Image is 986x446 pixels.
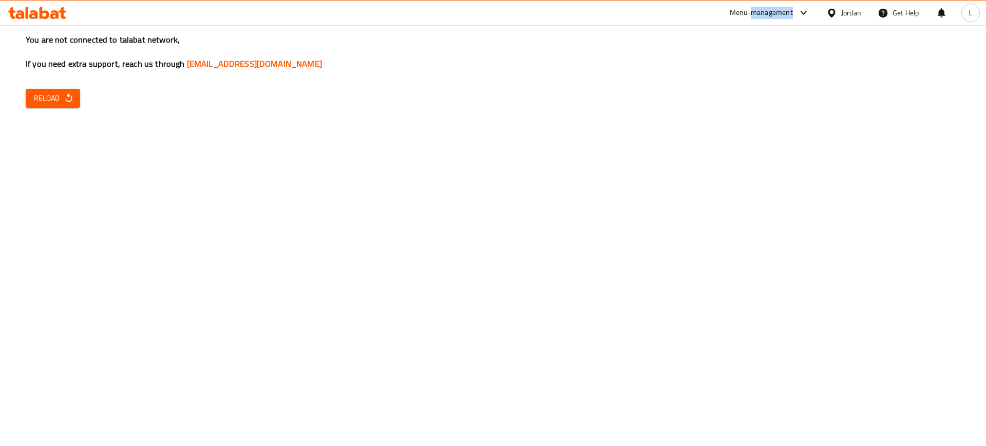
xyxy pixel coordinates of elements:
span: Reload [34,92,72,105]
div: Jordan [841,7,861,18]
h3: You are not connected to talabat network, If you need extra support, reach us through [26,34,960,70]
button: Reload [26,89,80,108]
div: Menu-management [730,7,793,19]
span: L [969,7,972,18]
a: [EMAIL_ADDRESS][DOMAIN_NAME] [187,56,322,71]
